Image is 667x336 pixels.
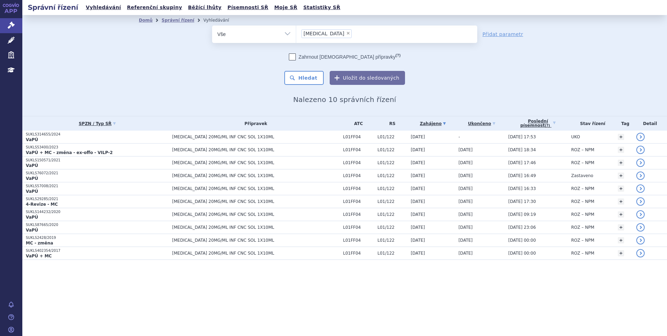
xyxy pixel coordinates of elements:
span: L01/122 [377,238,407,243]
a: Běžící lhůty [186,3,224,12]
span: ROZ – NPM [571,225,594,230]
a: detail [636,197,645,206]
p: SUKLS144232/2020 [26,210,169,214]
span: ROZ – NPM [571,212,594,217]
a: detail [636,249,645,257]
span: [MEDICAL_DATA] 20MG/ML INF CNC SOL 1X10ML [172,238,340,243]
span: [DATE] [411,199,425,204]
span: [DATE] [411,147,425,152]
span: [MEDICAL_DATA] 20MG/ML INF CNC SOL 1X10ML [172,160,340,165]
p: SUKLS87665/2020 [26,222,169,227]
p: SUKLS150571/2021 [26,158,169,163]
span: ROZ – NPM [571,160,594,165]
strong: VaPÚ [26,137,38,142]
a: detail [636,223,645,232]
span: × [346,31,350,35]
span: [DATE] [411,238,425,243]
a: Statistiky SŘ [301,3,342,12]
a: detail [636,184,645,193]
h2: Správní řízení [22,2,84,12]
span: L01/122 [377,134,407,139]
span: L01FF04 [343,134,374,139]
span: ROZ – NPM [571,186,594,191]
span: ROZ – NPM [571,238,594,243]
th: RS [374,116,407,131]
p: SUKLS29285/2021 [26,197,169,202]
strong: VaPÚ + MC [26,254,52,258]
strong: VaPÚ [26,176,38,181]
strong: VaPÚ [26,215,38,220]
abbr: (?) [545,124,550,128]
input: [MEDICAL_DATA] [354,29,358,38]
a: Moje SŘ [272,3,299,12]
a: Přidat parametr [482,31,523,38]
a: detail [636,146,645,154]
span: [DATE] [458,238,473,243]
label: Zahrnout [DEMOGRAPHIC_DATA] přípravky [289,53,400,60]
abbr: (?) [396,53,400,58]
span: L01/122 [377,212,407,217]
span: L01FF04 [343,160,374,165]
span: ROZ – NPM [571,199,594,204]
th: Stav řízení [568,116,614,131]
span: [DATE] [411,173,425,178]
a: detail [636,236,645,244]
span: [DATE] [411,225,425,230]
span: [DATE] [458,199,473,204]
p: SUKLS2428/2019 [26,235,169,240]
span: [MEDICAL_DATA] 20MG/ML INF CNC SOL 1X10ML [172,186,340,191]
span: ROZ – NPM [571,147,594,152]
a: detail [636,171,645,180]
span: [DATE] 17:46 [508,160,536,165]
span: L01FF04 [343,147,374,152]
span: [MEDICAL_DATA] 20MG/ML INF CNC SOL 1X10ML [172,251,340,256]
a: + [618,211,624,218]
a: detail [636,210,645,219]
span: L01/122 [377,199,407,204]
a: + [618,160,624,166]
a: + [618,185,624,192]
p: SUKLS76072/2021 [26,171,169,176]
span: L01FF04 [343,225,374,230]
strong: 4-Revize - MC [26,202,58,207]
p: SUKLS314655/2024 [26,132,169,137]
button: Hledat [284,71,324,85]
span: [MEDICAL_DATA] 20MG/ML INF CNC SOL 1X10ML [172,173,340,178]
span: [DATE] 18:34 [508,147,536,152]
span: [DATE] 17:53 [508,134,536,139]
a: + [618,134,624,140]
span: [MEDICAL_DATA] [303,31,344,36]
span: L01FF04 [343,212,374,217]
span: [DATE] [411,212,425,217]
span: L01/122 [377,251,407,256]
strong: MC - změna [26,241,53,246]
a: Domů [139,18,152,23]
span: [DATE] [458,160,473,165]
span: [DATE] 09:19 [508,212,536,217]
span: [DATE] [411,251,425,256]
strong: VaPÚ [26,163,38,168]
strong: VaPÚ [26,228,38,233]
span: [DATE] [411,186,425,191]
span: [MEDICAL_DATA] 20MG/ML INF CNC SOL 1X10ML [172,225,340,230]
span: [DATE] 16:49 [508,173,536,178]
span: L01FF04 [343,238,374,243]
span: [DATE] [458,251,473,256]
li: Vyhledávání [203,15,238,25]
a: + [618,224,624,231]
a: detail [636,159,645,167]
span: L01/122 [377,225,407,230]
a: + [618,173,624,179]
a: Poslednípísemnost(?) [508,116,568,131]
span: L01/122 [377,173,407,178]
a: + [618,237,624,243]
span: L01FF04 [343,199,374,204]
span: - [458,134,460,139]
a: + [618,250,624,256]
strong: VaPÚ [26,189,38,194]
a: Písemnosti SŘ [225,3,270,12]
span: [DATE] [458,186,473,191]
a: + [618,198,624,205]
span: L01FF04 [343,251,374,256]
span: [MEDICAL_DATA] 20MG/ML INF CNC SOL 1X10ML [172,199,340,204]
